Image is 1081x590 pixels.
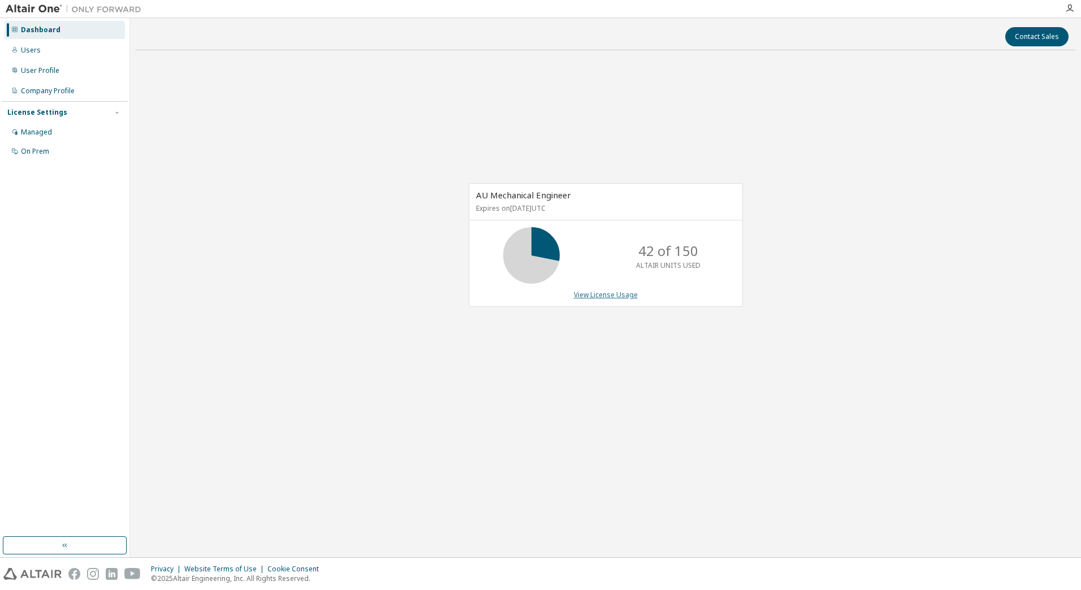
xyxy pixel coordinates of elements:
button: Contact Sales [1005,27,1069,46]
img: youtube.svg [124,568,141,580]
img: altair_logo.svg [3,568,62,580]
div: On Prem [21,147,49,156]
span: AU Mechanical Engineer [476,189,571,201]
div: Website Terms of Use [184,565,267,574]
img: Altair One [6,3,147,15]
img: linkedin.svg [106,568,118,580]
p: ALTAIR UNITS USED [636,261,701,270]
div: Users [21,46,41,55]
p: Expires on [DATE] UTC [476,203,733,213]
a: View License Usage [574,290,638,300]
div: User Profile [21,66,59,75]
img: instagram.svg [87,568,99,580]
p: 42 of 150 [638,241,698,261]
div: Dashboard [21,25,60,34]
div: Cookie Consent [267,565,326,574]
div: Company Profile [21,86,75,96]
img: facebook.svg [68,568,80,580]
p: © 2025 Altair Engineering, Inc. All Rights Reserved. [151,574,326,583]
div: Managed [21,128,52,137]
div: License Settings [7,108,67,117]
div: Privacy [151,565,184,574]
